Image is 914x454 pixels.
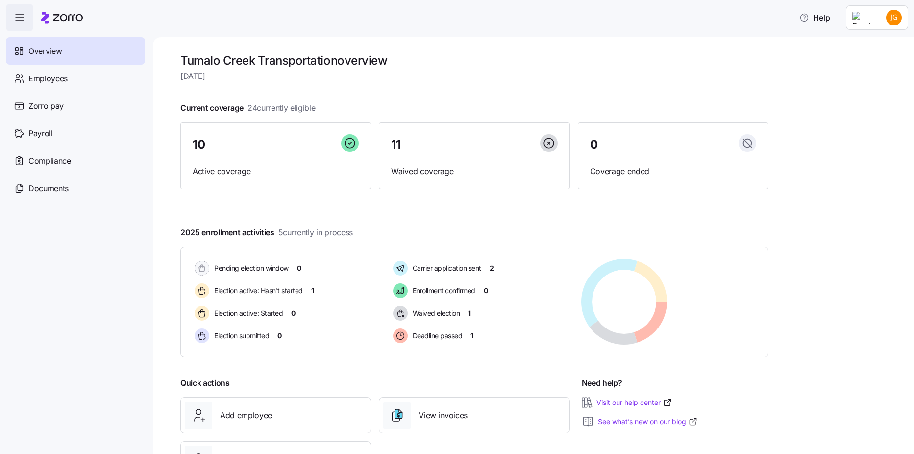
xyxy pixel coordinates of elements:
[291,308,296,318] span: 0
[180,102,316,114] span: Current coverage
[193,165,359,177] span: Active coverage
[211,286,303,296] span: Election active: Hasn't started
[598,417,698,427] a: See what’s new on our blog
[852,12,872,24] img: Employer logo
[6,92,145,120] a: Zorro pay
[28,182,69,195] span: Documents
[211,308,283,318] span: Election active: Started
[468,308,471,318] span: 1
[211,331,269,341] span: Election submitted
[6,37,145,65] a: Overview
[193,139,205,151] span: 10
[590,139,598,151] span: 0
[28,127,53,140] span: Payroll
[247,102,316,114] span: 24 currently eligible
[297,263,301,273] span: 0
[410,331,463,341] span: Deadline passed
[799,12,830,24] span: Help
[6,175,145,202] a: Documents
[211,263,289,273] span: Pending election window
[410,286,475,296] span: Enrollment confirmed
[180,53,768,68] h1: Tumalo Creek Transportation overview
[410,308,460,318] span: Waived election
[180,377,230,389] span: Quick actions
[590,165,756,177] span: Coverage ended
[28,155,71,167] span: Compliance
[180,70,768,82] span: [DATE]
[410,263,481,273] span: Carrier application sent
[582,377,622,389] span: Need help?
[6,65,145,92] a: Employees
[391,139,400,151] span: 11
[484,286,488,296] span: 0
[596,398,672,407] a: Visit our help center
[391,165,557,177] span: Waived coverage
[28,45,62,57] span: Overview
[220,409,272,422] span: Add employee
[6,120,145,147] a: Payroll
[180,227,353,239] span: 2025 enrollment activities
[278,227,353,239] span: 5 currently in process
[277,331,282,341] span: 0
[470,331,473,341] span: 1
[886,10,902,25] img: be28eee7940ff7541a673135d606113e
[28,100,64,112] span: Zorro pay
[419,409,468,422] span: View invoices
[6,147,145,175] a: Compliance
[28,73,68,85] span: Employees
[791,8,838,27] button: Help
[490,263,494,273] span: 2
[311,286,314,296] span: 1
